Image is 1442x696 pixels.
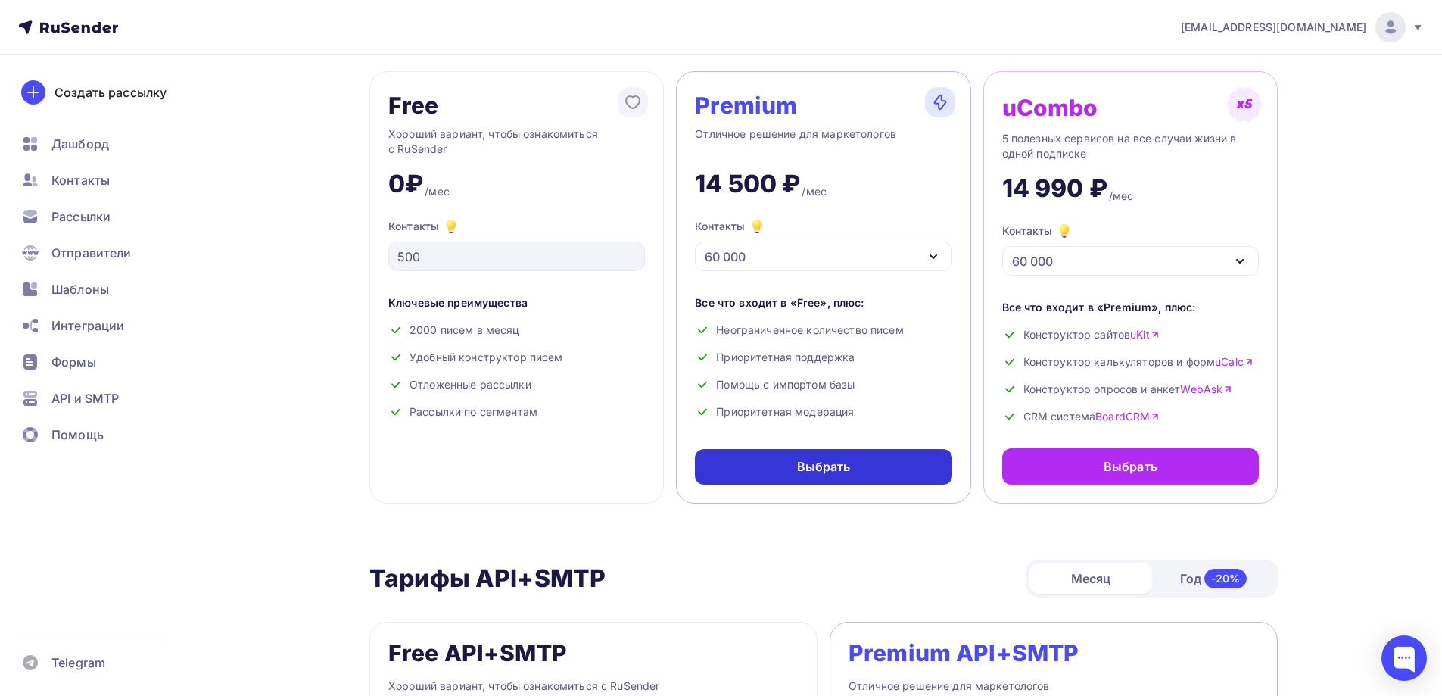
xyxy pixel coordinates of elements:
[1109,189,1134,204] div: /мес
[51,244,132,262] span: Отправители
[1130,327,1160,342] a: uKit
[51,426,104,444] span: Помощь
[695,217,766,236] div: Контакты
[51,135,109,153] span: Дашборд
[388,295,645,311] div: Ключевые преимущества
[1029,563,1152,594] div: Месяц
[1095,409,1160,424] a: BoardCRM
[1181,12,1424,42] a: [EMAIL_ADDRESS][DOMAIN_NAME]
[388,377,645,392] div: Отложенные рассылки
[1002,300,1259,315] div: Все что входит в «Premium», плюс:
[51,317,124,335] span: Интеграции
[51,280,109,298] span: Шаблоны
[849,641,1079,665] div: Premium API+SMTP
[695,93,797,117] div: Premium
[51,353,96,371] span: Формы
[388,323,645,338] div: 2000 писем в месяц
[388,677,799,695] div: Хороший вариант, чтобы ознакомиться с RuSender
[12,201,192,232] a: Рассылки
[695,350,951,365] div: Приоритетная поддержка
[388,217,645,236] div: Контакты
[388,350,645,365] div: Удобный конструктор писем
[695,169,800,199] div: 14 500 ₽
[12,347,192,377] a: Формы
[51,171,110,189] span: Контакты
[55,83,167,101] div: Создать рассылку
[1152,563,1275,595] div: Год
[802,184,827,199] div: /мес
[1023,354,1254,370] span: Конструктор калькуляторов и форм
[12,129,192,159] a: Дашборд
[695,377,951,392] div: Помощь с импортом базы
[51,389,119,407] span: API и SMTP
[695,126,951,157] div: Отличное решение для маркетологов
[388,126,645,157] div: Хороший вариант, чтобы ознакомиться с RuSender
[705,248,746,266] div: 60 000
[369,563,606,594] h2: Тарифы API+SMTP
[388,93,439,117] div: Free
[388,641,567,665] div: Free API+SMTP
[388,404,645,420] div: Рассылки по сегментам
[1023,327,1160,342] span: Конструктор сайтов
[51,208,111,226] span: Рассылки
[1002,173,1107,204] div: 14 990 ₽
[1023,382,1233,397] span: Конструктор опросов и анкет
[695,217,951,271] button: Контакты 60 000
[425,184,450,199] div: /мес
[1215,354,1254,370] a: uCalc
[12,274,192,304] a: Шаблоны
[1204,569,1247,588] div: -20%
[1012,252,1053,270] div: 60 000
[51,654,105,672] span: Telegram
[12,165,192,195] a: Контакты
[1023,409,1160,424] span: CRM система
[695,295,951,311] div: Все что входит в «Free», плюс:
[695,323,951,338] div: Неограниченное количество писем
[1002,131,1259,161] div: 5 полезных сервисов на все случаи жизни в одной подписке
[388,169,423,199] div: 0₽
[797,458,851,476] div: Выбрать
[1002,222,1259,276] button: Контакты 60 000
[1002,95,1098,120] div: uCombo
[1104,457,1157,476] div: Выбрать
[1180,382,1232,397] a: WebAsk
[1181,20,1366,35] span: [EMAIL_ADDRESS][DOMAIN_NAME]
[849,677,1259,695] div: Отличное решение для маркетологов
[1002,222,1073,240] div: Контакты
[12,238,192,268] a: Отправители
[695,404,951,420] div: Приоритетная модерация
